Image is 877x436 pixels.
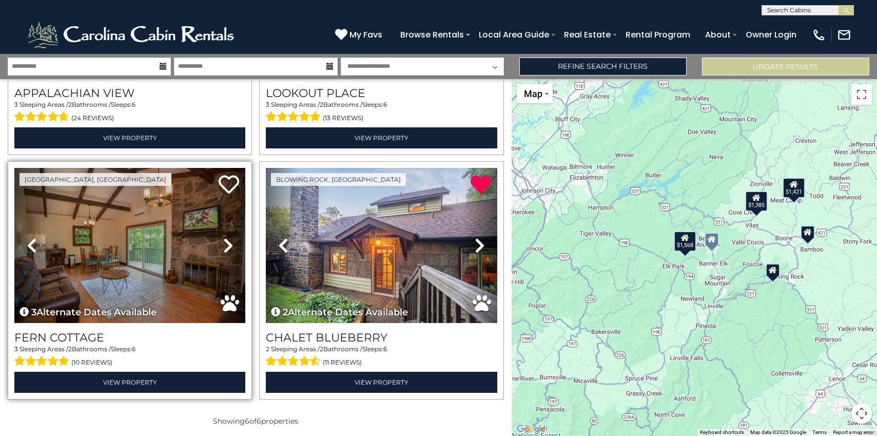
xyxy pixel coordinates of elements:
[266,331,497,345] a: Chalet Blueberry
[383,345,387,353] span: 6
[524,88,542,99] span: Map
[68,101,72,108] span: 2
[349,28,382,41] span: My Favs
[323,356,362,369] span: (11 reviews)
[745,191,767,211] div: $1,385
[266,127,497,148] a: View Property
[620,26,695,44] a: Rental Program
[14,345,18,353] span: 3
[266,345,269,353] span: 2
[8,416,504,426] p: Showing of properties
[266,345,497,369] div: Sleeping Areas / Bathrooms / Sleeps:
[383,101,387,108] span: 6
[514,423,548,436] a: Open this area in Google Maps (opens a new window)
[20,173,171,186] a: [GEOGRAPHIC_DATA], [GEOGRAPHIC_DATA]
[71,356,112,369] span: (10 reviews)
[320,345,323,353] span: 2
[750,429,806,435] span: Map data ©2025 Google
[266,100,497,125] div: Sleeping Areas / Bathrooms / Sleeps:
[559,26,616,44] a: Real Estate
[702,58,869,75] button: Update Results
[266,168,497,323] img: thumbnail_163264741.jpeg
[132,101,135,108] span: 6
[271,306,408,319] button: 2Alternate Dates Available
[20,306,157,319] button: 3Alternate Dates Available
[812,28,826,42] img: phone-regular-white.png
[851,403,872,424] button: Map camera controls
[257,416,261,426] span: 6
[812,429,827,435] a: Terms
[14,127,245,148] a: View Property
[266,372,497,393] a: View Property
[323,111,363,125] span: (13 reviews)
[14,372,245,393] a: View Property
[783,177,805,198] div: $1,421
[266,86,497,100] a: Lookout Place
[320,101,323,108] span: 2
[519,58,687,75] a: Refine Search Filters
[271,173,406,186] a: Blowing Rock, [GEOGRAPHIC_DATA]
[219,174,239,196] a: Add to favorites
[245,416,249,426] span: 6
[266,101,269,108] span: 3
[335,28,385,42] a: My Favs
[14,101,18,108] span: 3
[837,28,851,42] img: mail-regular-white.png
[514,423,548,436] img: Google
[471,174,491,196] a: Remove from favorites
[14,100,245,125] div: Sleeping Areas / Bathrooms / Sleeps:
[474,26,554,44] a: Local Area Guide
[517,84,553,103] button: Change map style
[68,345,72,353] span: 2
[395,26,469,44] a: Browse Rentals
[283,306,288,319] span: 2
[14,168,245,323] img: thumbnail_163276232.jpeg
[700,26,736,44] a: About
[14,345,245,369] div: Sleeping Areas / Bathrooms / Sleeps:
[14,86,245,100] a: Appalachian View
[132,345,135,353] span: 6
[740,26,802,44] a: Owner Login
[14,331,245,345] a: Fern Cottage
[674,231,696,251] div: $1,568
[31,306,36,319] span: 3
[71,111,114,125] span: (24 reviews)
[851,84,872,105] button: Toggle fullscreen view
[26,20,239,50] img: White-1-2.png
[833,429,874,435] a: Report a map error
[700,429,744,436] button: Keyboard shortcuts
